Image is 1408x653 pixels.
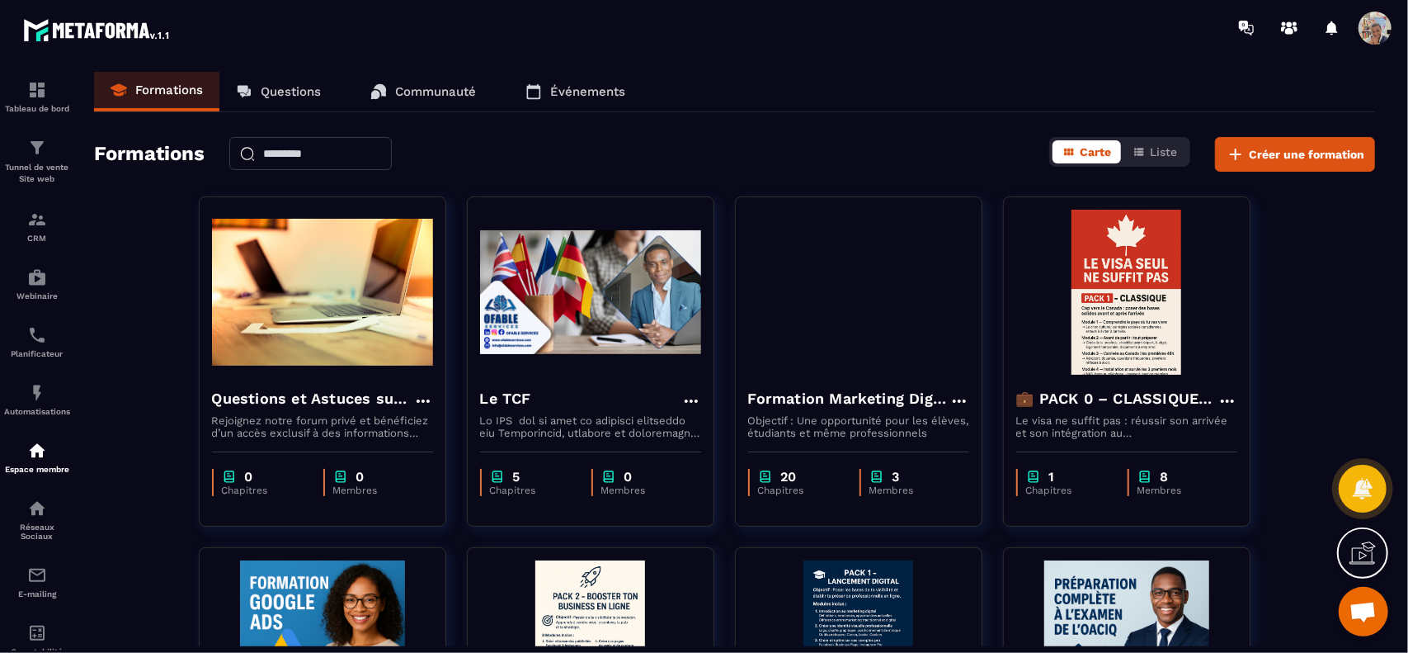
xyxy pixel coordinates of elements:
[27,565,47,585] img: email
[4,407,70,416] p: Automatisations
[490,485,575,496] p: Chapitres
[467,196,735,547] a: formation-backgroundLe TCFLo IPS dol si amet co adipisci elitseddo eiu Temporincid, utlabore et d...
[4,197,70,255] a: formationformationCRM
[4,589,70,599] p: E-mailing
[4,465,70,474] p: Espace membre
[1026,485,1111,496] p: Chapitres
[4,553,70,611] a: emailemailE-mailing
[480,414,701,439] p: Lo IPS dol si amet co adipisci elitseddo eiu Temporincid, utlabore et doloremagna Aliqua (ENIM). ...
[27,623,47,643] img: accountant
[4,255,70,313] a: automationsautomationsWebinaire
[892,469,900,485] p: 3
[222,469,237,485] img: chapter
[1003,196,1271,547] a: formation-background💼 PACK 0 – CLASSIQUE : Cap vers le [GEOGRAPHIC_DATA] -GratuitLe visa ne suffi...
[513,469,520,485] p: 5
[1249,146,1364,163] span: Créer une formation
[395,84,476,99] p: Communauté
[4,162,70,185] p: Tunnel de vente Site web
[1016,210,1237,375] img: formation-background
[735,196,1003,547] a: formation-backgroundFormation Marketing Digital_Vacances2025Objectif : Une opportunité pour les é...
[1016,414,1237,439] p: Le visa ne suffit pas : réussir son arrivée et son intégration au [GEOGRAPHIC_DATA] 💼 PACK 0 – CL...
[1016,387,1217,410] h4: 💼 PACK 0 – CLASSIQUE : Cap vers le [GEOGRAPHIC_DATA] -Gratuit
[94,72,219,111] a: Formations
[27,267,47,287] img: automations
[748,387,949,410] h4: Formation Marketing Digital_Vacances2025
[758,469,773,485] img: chapter
[1161,469,1169,485] p: 8
[869,485,953,496] p: Membres
[4,313,70,371] a: schedulerschedulerPlanificateur
[748,414,969,439] p: Objectif : Une opportunité pour les élèves, étudiants et même professionnels
[1137,485,1221,496] p: Membres
[27,325,47,345] img: scheduler
[1049,469,1055,485] p: 1
[354,72,492,111] a: Communauté
[781,469,797,485] p: 20
[4,428,70,486] a: automationsautomationsEspace membre
[480,210,701,375] img: formation-background
[550,84,625,99] p: Événements
[758,485,843,496] p: Chapitres
[245,469,253,485] p: 0
[27,499,47,518] img: social-network
[1215,137,1375,172] button: Créer une formation
[4,486,70,553] a: social-networksocial-networkRéseaux Sociaux
[624,469,633,485] p: 0
[4,291,70,300] p: Webinaire
[212,210,433,375] img: formation-background
[4,104,70,113] p: Tableau de bord
[490,469,505,485] img: chapter
[1137,469,1152,485] img: chapter
[1026,469,1041,485] img: chapter
[601,469,616,485] img: chapter
[480,387,531,410] h4: Le TCF
[4,125,70,197] a: formationformationTunnel de vente Site web
[23,15,172,45] img: logo
[222,485,307,496] p: Chapitres
[135,83,203,97] p: Formations
[1123,140,1187,163] button: Liste
[199,196,467,547] a: formation-backgroundQuestions et Astuces sur l'immigration canadienneRejoignez notre forum privé ...
[94,137,205,172] h2: Formations
[27,383,47,403] img: automations
[333,485,417,496] p: Membres
[333,469,348,485] img: chapter
[601,485,685,496] p: Membres
[4,68,70,125] a: formationformationTableau de bord
[4,234,70,243] p: CRM
[27,80,47,100] img: formation
[212,387,413,410] h4: Questions et Astuces sur l'immigration canadienne
[27,210,47,229] img: formation
[509,72,642,111] a: Événements
[212,414,433,439] p: Rejoignez notre forum privé et bénéficiez d’un accès exclusif à des informations fiables et à jou...
[261,84,321,99] p: Questions
[1080,145,1111,159] span: Carte
[1339,587,1388,636] div: Ouvrir le chat
[748,210,969,375] img: formation-background
[1150,145,1177,159] span: Liste
[356,469,365,485] p: 0
[4,349,70,358] p: Planificateur
[27,138,47,158] img: formation
[219,72,337,111] a: Questions
[1052,140,1121,163] button: Carte
[4,371,70,428] a: automationsautomationsAutomatisations
[869,469,884,485] img: chapter
[27,441,47,461] img: automations
[4,523,70,541] p: Réseaux Sociaux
